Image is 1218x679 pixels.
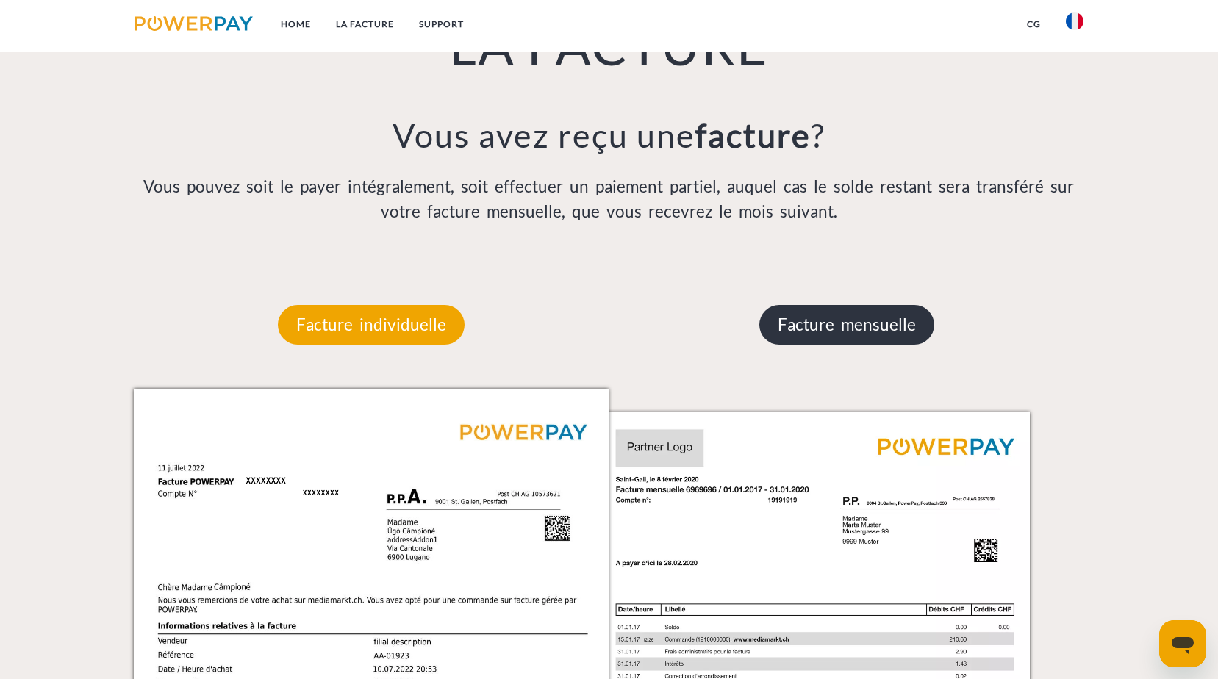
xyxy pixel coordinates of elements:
img: logo-powerpay.svg [135,16,253,31]
img: fr [1066,12,1083,30]
h3: Vous avez reçu une ? [134,115,1085,156]
a: Home [268,11,323,37]
p: Facture individuelle [278,305,465,345]
p: Vous pouvez soit le payer intégralement, soit effectuer un paiement partiel, auquel cas le solde ... [134,174,1085,224]
iframe: Bouton de lancement de la fenêtre de messagerie [1159,620,1206,667]
a: CG [1014,11,1053,37]
a: LA FACTURE [323,11,406,37]
p: Facture mensuelle [759,305,934,345]
a: Support [406,11,476,37]
b: facture [695,115,811,155]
